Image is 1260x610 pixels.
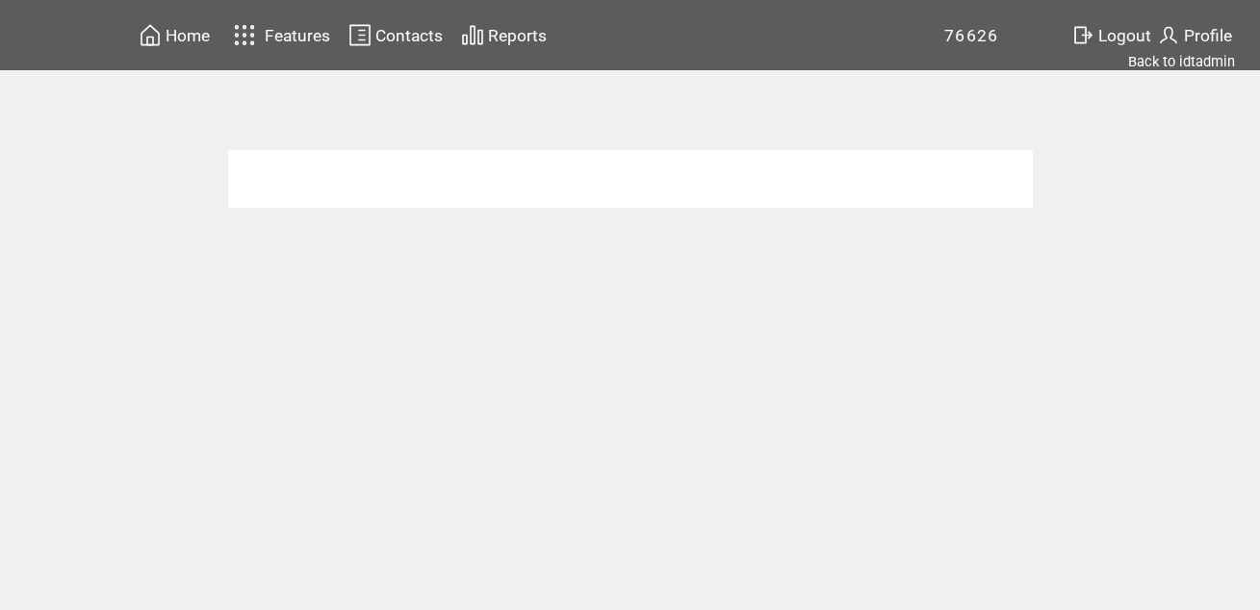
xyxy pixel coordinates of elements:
img: contacts.svg [348,23,372,47]
a: Contacts [346,20,446,50]
a: Features [225,16,334,54]
a: Logout [1068,20,1154,50]
img: profile.svg [1157,23,1180,47]
a: Home [136,20,213,50]
a: Profile [1154,20,1235,50]
img: chart.svg [461,23,484,47]
span: Home [166,26,210,45]
img: home.svg [139,23,162,47]
img: exit.svg [1071,23,1094,47]
a: Reports [458,20,550,50]
span: Logout [1098,26,1151,45]
span: 76626 [944,26,999,45]
span: Features [265,26,330,45]
span: Contacts [375,26,443,45]
span: Reports [488,26,547,45]
span: Profile [1184,26,1232,45]
a: Back to idtadmin [1128,53,1235,70]
img: features.svg [228,19,262,51]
